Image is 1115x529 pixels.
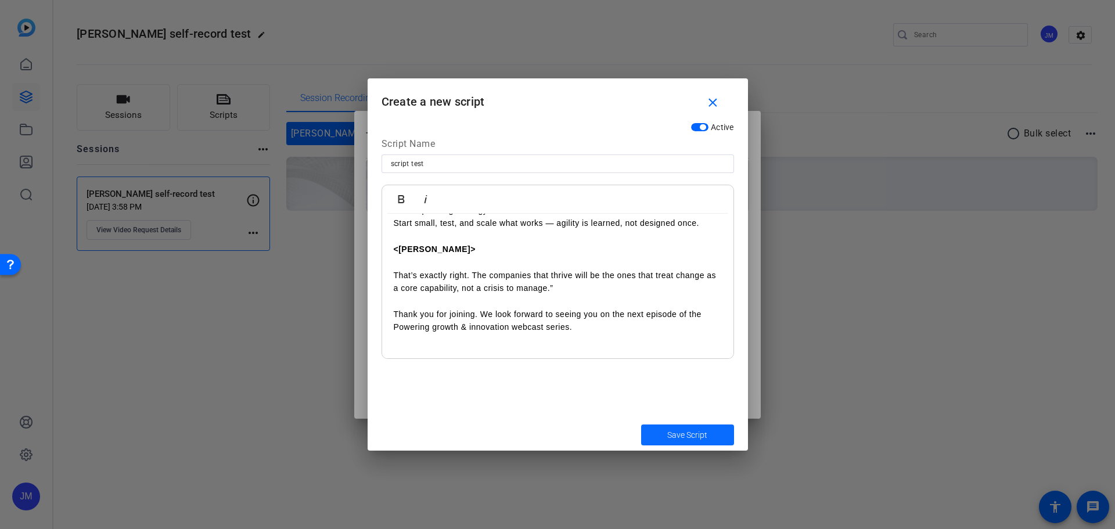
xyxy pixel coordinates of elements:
[394,269,722,295] p: That’s exactly right. The companies that thrive will be the ones that treat change as a core capa...
[641,424,734,445] button: Save Script
[391,157,725,171] input: Enter Script Name
[706,96,720,110] mat-icon: close
[390,188,412,211] button: Bold (Ctrl+B)
[394,217,722,229] p: Start small, test, and scale what works — agility is learned, not designed once.
[368,78,748,116] h1: Create a new script
[667,429,707,441] span: Save Script
[415,188,437,211] button: Italic (Ctrl+I)
[382,137,734,154] div: Script Name
[394,244,476,254] strong: <[PERSON_NAME]>
[394,308,722,334] p: Thank you for joining. We look forward to seeing you on the next episode of the Powering growth &...
[711,123,734,132] span: Active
